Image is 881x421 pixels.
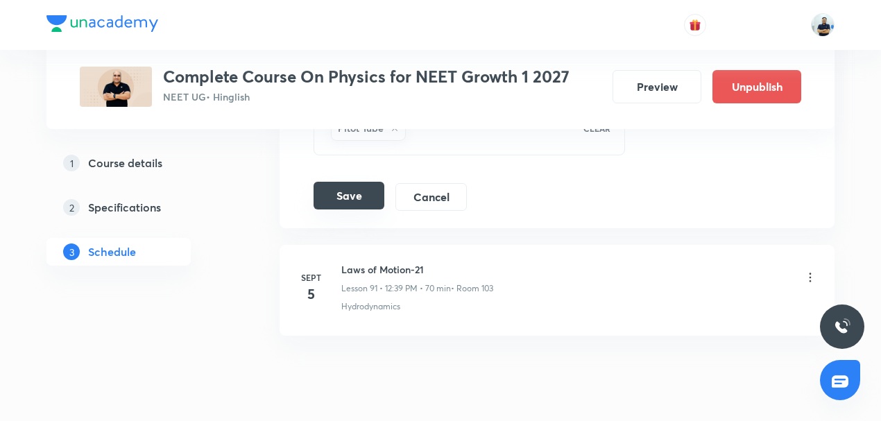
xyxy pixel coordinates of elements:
img: avatar [689,19,701,31]
h4: 5 [297,284,325,304]
button: avatar [684,14,706,36]
p: NEET UG • Hinglish [163,89,570,104]
h6: Sept [297,271,325,284]
a: 2Specifications [46,194,235,221]
h5: Schedule [88,243,136,260]
img: Company Logo [46,15,158,32]
h3: Complete Course On Physics for NEET Growth 1 2027 [163,67,570,87]
p: Hydrodynamics [341,300,400,313]
h5: Specifications [88,199,161,216]
a: 1Course details [46,149,235,177]
img: ttu [834,318,850,335]
p: Lesson 91 • 12:39 PM • 70 min [341,282,451,295]
img: ff55a74502da483aa1c33a52232840fe.jpg [80,67,152,107]
h6: Laws of Motion-21 [341,262,493,277]
button: Cancel [395,183,467,211]
p: 1 [63,155,80,171]
button: Unpublish [712,70,801,103]
img: URVIK PATEL [811,13,835,37]
button: Preview [613,70,701,103]
a: Company Logo [46,15,158,35]
button: Save [314,182,384,209]
h5: Course details [88,155,162,171]
p: • Room 103 [451,282,493,295]
p: 2 [63,199,80,216]
p: 3 [63,243,80,260]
